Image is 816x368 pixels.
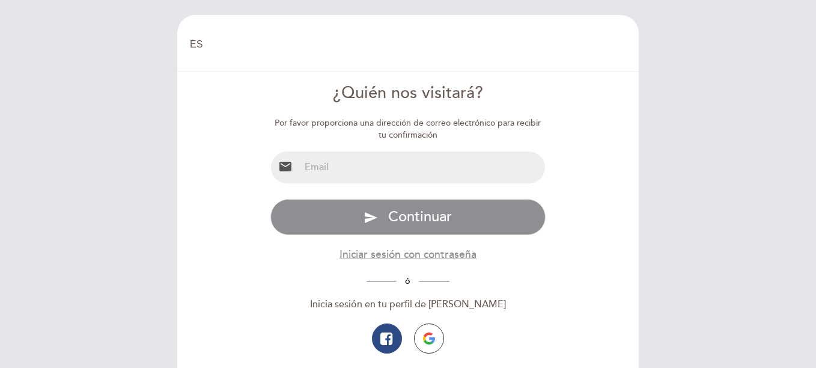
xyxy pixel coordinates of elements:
[339,247,477,262] button: Iniciar sesión con contraseña
[300,152,546,183] input: Email
[364,210,378,225] i: send
[278,159,293,174] i: email
[270,117,546,141] div: Por favor proporciona una dirección de correo electrónico para recibir tu confirmación
[388,208,452,225] span: Continuar
[396,276,419,286] span: ó
[270,199,546,235] button: send Continuar
[423,333,435,345] img: icon-google.png
[270,298,546,311] div: Inicia sesión en tu perfil de [PERSON_NAME]
[270,82,546,105] div: ¿Quién nos visitará?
